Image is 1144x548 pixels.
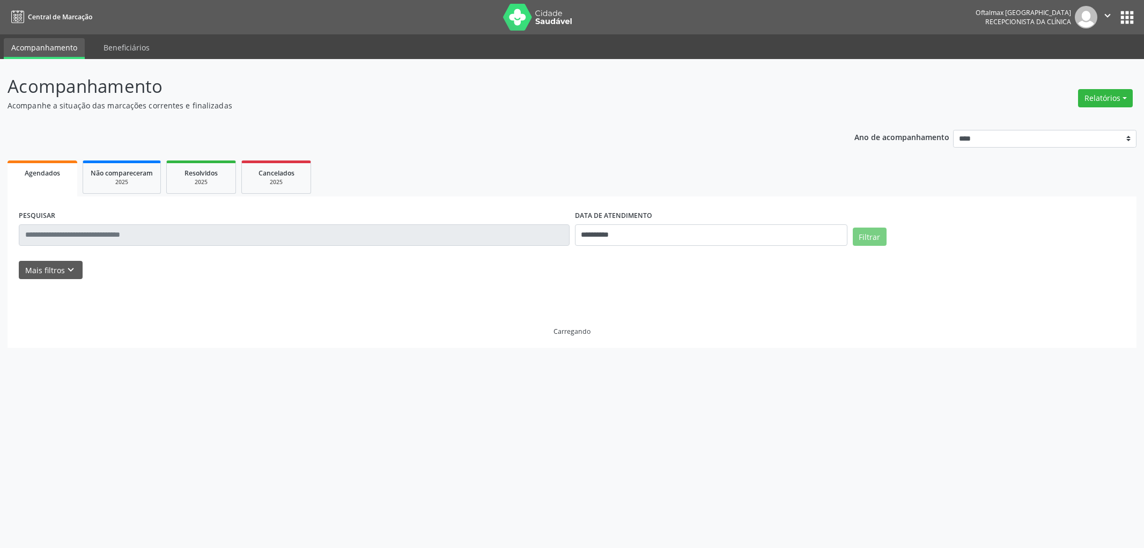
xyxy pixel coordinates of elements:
[8,73,798,100] p: Acompanhamento
[1097,6,1118,28] button: 
[91,169,153,178] span: Não compareceram
[249,178,303,186] div: 2025
[184,169,218,178] span: Resolvidos
[1078,89,1133,107] button: Relatórios
[854,130,949,143] p: Ano de acompanhamento
[91,178,153,186] div: 2025
[1102,10,1113,21] i: 
[8,100,798,111] p: Acompanhe a situação das marcações correntes e finalizadas
[4,38,85,59] a: Acompanhamento
[19,208,55,224] label: PESQUISAR
[25,169,60,178] span: Agendados
[259,169,294,178] span: Cancelados
[8,8,92,26] a: Central de Marcação
[976,8,1071,17] div: Oftalmax [GEOGRAPHIC_DATA]
[985,17,1071,26] span: Recepcionista da clínica
[28,12,92,21] span: Central de Marcação
[553,327,591,336] div: Carregando
[853,228,887,246] button: Filtrar
[1118,8,1136,27] button: apps
[1075,6,1097,28] img: img
[65,264,77,276] i: keyboard_arrow_down
[174,178,228,186] div: 2025
[575,208,652,224] label: DATA DE ATENDIMENTO
[19,261,83,280] button: Mais filtroskeyboard_arrow_down
[96,38,157,57] a: Beneficiários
